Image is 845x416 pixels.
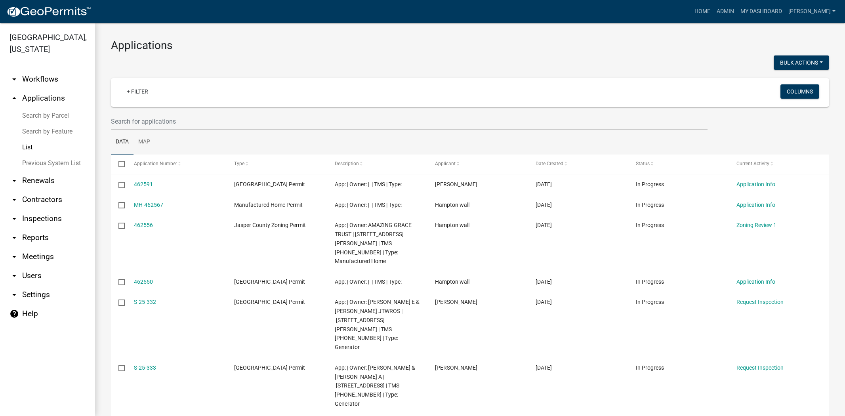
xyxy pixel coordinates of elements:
[10,214,19,223] i: arrow_drop_down
[10,252,19,261] i: arrow_drop_down
[536,181,552,187] span: 08/12/2025
[435,299,477,305] span: Bruce K Draper
[636,202,664,208] span: In Progress
[628,155,729,174] datatable-header-cell: Status
[234,299,305,305] span: Jasper County Building Permit
[134,161,177,166] span: Application Number
[335,202,402,208] span: App: | Owner: | | TMS | Type:
[234,202,303,208] span: Manufactured Home Permit
[234,161,244,166] span: Type
[111,130,134,155] a: Data
[134,130,155,155] a: Map
[536,222,552,228] span: 08/12/2025
[10,176,19,185] i: arrow_drop_down
[335,279,402,285] span: App: | Owner: | | TMS | Type:
[227,155,327,174] datatable-header-cell: Type
[536,161,563,166] span: Date Created
[134,202,163,208] a: MH-462567
[111,155,126,174] datatable-header-cell: Select
[435,222,469,228] span: Hampton wall
[435,181,477,187] span: sharon crepps
[536,364,552,371] span: 08/11/2025
[713,4,737,19] a: Admin
[435,364,477,371] span: Bruce K Draper
[335,364,415,407] span: App: | Owner: MOCK SAMUEL K & CHYLEEN A | 10668 TARBORO RD | TMS 063-00-01-003 | Type: Generator
[636,279,664,285] span: In Progress
[111,113,708,130] input: Search for applications
[134,299,156,305] a: S-25-332
[536,202,552,208] span: 08/12/2025
[335,222,412,264] span: App: | Owner: AMAZING GRACE TRUST | 4876 LOG HALL RD | TMS 060-00-05-003 | Type: Manufactured Home
[536,279,552,285] span: 08/12/2025
[134,181,153,187] a: 462591
[335,181,402,187] span: App: | Owner: | | TMS | Type:
[234,364,305,371] span: Jasper County Building Permit
[10,195,19,204] i: arrow_drop_down
[134,222,153,228] a: 462556
[234,222,306,228] span: Jasper County Zoning Permit
[10,94,19,103] i: arrow_drop_up
[528,155,628,174] datatable-header-cell: Date Created
[636,181,664,187] span: In Progress
[134,279,153,285] a: 462550
[636,299,664,305] span: In Progress
[126,155,227,174] datatable-header-cell: Application Number
[234,279,305,285] span: Jasper County Building Permit
[335,299,420,350] span: App: | Owner: WELLS STANLEY E & LINDA C JTWROS | 566 OLD FLEMING RD | TMS 024-00-03-040 | Type: G...
[729,155,829,174] datatable-header-cell: Current Activity
[736,299,784,305] a: Request Inspection
[774,55,829,70] button: Bulk Actions
[435,202,469,208] span: Hampton wall
[736,222,776,228] a: Zoning Review 1
[780,84,819,99] button: Columns
[134,364,156,371] a: S-25-333
[691,4,713,19] a: Home
[10,290,19,300] i: arrow_drop_down
[736,364,784,371] a: Request Inspection
[427,155,528,174] datatable-header-cell: Applicant
[737,4,785,19] a: My Dashboard
[636,161,650,166] span: Status
[736,181,775,187] a: Application Info
[10,233,19,242] i: arrow_drop_down
[335,161,359,166] span: Description
[234,181,305,187] span: Jasper County Building Permit
[10,271,19,281] i: arrow_drop_down
[785,4,839,19] a: [PERSON_NAME]
[736,161,769,166] span: Current Activity
[111,39,829,52] h3: Applications
[120,84,155,99] a: + Filter
[736,202,775,208] a: Application Info
[636,222,664,228] span: In Progress
[10,309,19,319] i: help
[327,155,427,174] datatable-header-cell: Description
[10,74,19,84] i: arrow_drop_down
[736,279,775,285] a: Application Info
[636,364,664,371] span: In Progress
[435,161,456,166] span: Applicant
[536,299,552,305] span: 08/11/2025
[435,279,469,285] span: Hampton wall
